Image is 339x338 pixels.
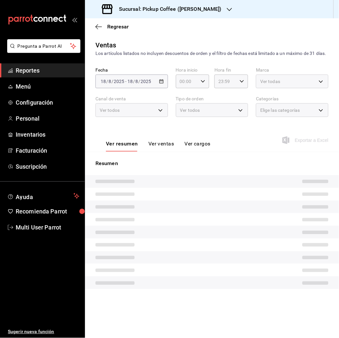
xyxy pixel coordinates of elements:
input: -- [108,79,111,84]
input: -- [135,79,139,84]
span: Regresar [107,24,129,30]
span: Ver todas [260,78,280,85]
span: Configuración [16,98,79,107]
label: Hora fin [214,68,248,73]
a: Pregunta a Parrot AI [5,47,80,54]
p: Resumen [95,160,329,167]
label: Categorías [256,97,329,101]
label: Tipo de orden [176,97,248,101]
label: Canal de venta [95,97,168,101]
span: Menú [16,82,79,91]
input: ---- [113,79,125,84]
span: Elige las categorías [260,107,300,113]
span: Suscripción [16,162,79,171]
button: Regresar [95,24,129,30]
span: / [111,79,113,84]
span: Recomienda Parrot [16,207,79,216]
label: Hora inicio [176,68,210,73]
button: Ver cargos [185,141,211,152]
span: / [139,79,141,84]
button: Pregunta a Parrot AI [7,39,80,53]
span: Pregunta a Parrot AI [18,43,70,50]
span: Ver todos [180,107,200,113]
span: Multi User Parrot [16,223,79,232]
button: Ver ventas [148,141,174,152]
span: Facturación [16,146,79,155]
span: / [106,79,108,84]
span: Ayuda [16,192,71,200]
label: Fecha [95,68,168,73]
div: navigation tabs [106,141,211,152]
input: ---- [141,79,152,84]
h3: Sucursal: Pickup Coffee ([PERSON_NAME]) [114,5,222,13]
input: -- [100,79,106,84]
span: Ver todos [100,107,120,113]
span: Reportes [16,66,79,75]
button: Ver resumen [106,141,138,152]
div: Los artículos listados no incluyen descuentos de orden y el filtro de fechas está limitado a un m... [95,50,329,57]
span: / [133,79,135,84]
span: Sugerir nueva función [8,329,79,335]
span: Personal [16,114,79,123]
div: Ventas [95,40,116,50]
span: - [125,79,127,84]
input: -- [127,79,133,84]
button: open_drawer_menu [72,17,77,22]
span: Inventarios [16,130,79,139]
label: Marca [256,68,329,73]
